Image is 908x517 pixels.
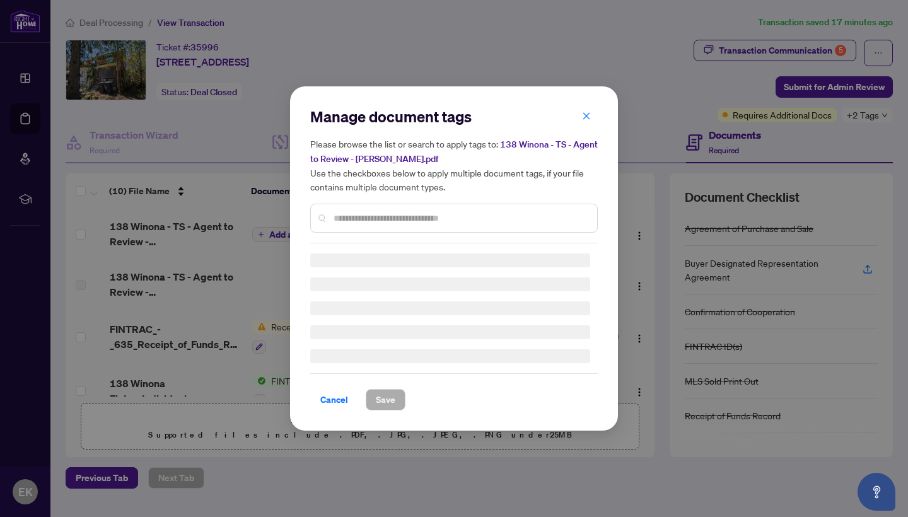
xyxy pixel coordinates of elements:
h2: Manage document tags [310,107,598,127]
span: Cancel [320,390,348,410]
button: Open asap [858,473,895,511]
button: Save [366,389,405,410]
h5: Please browse the list or search to apply tags to: Use the checkboxes below to apply multiple doc... [310,137,598,194]
span: close [582,112,591,120]
button: Cancel [310,389,358,410]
